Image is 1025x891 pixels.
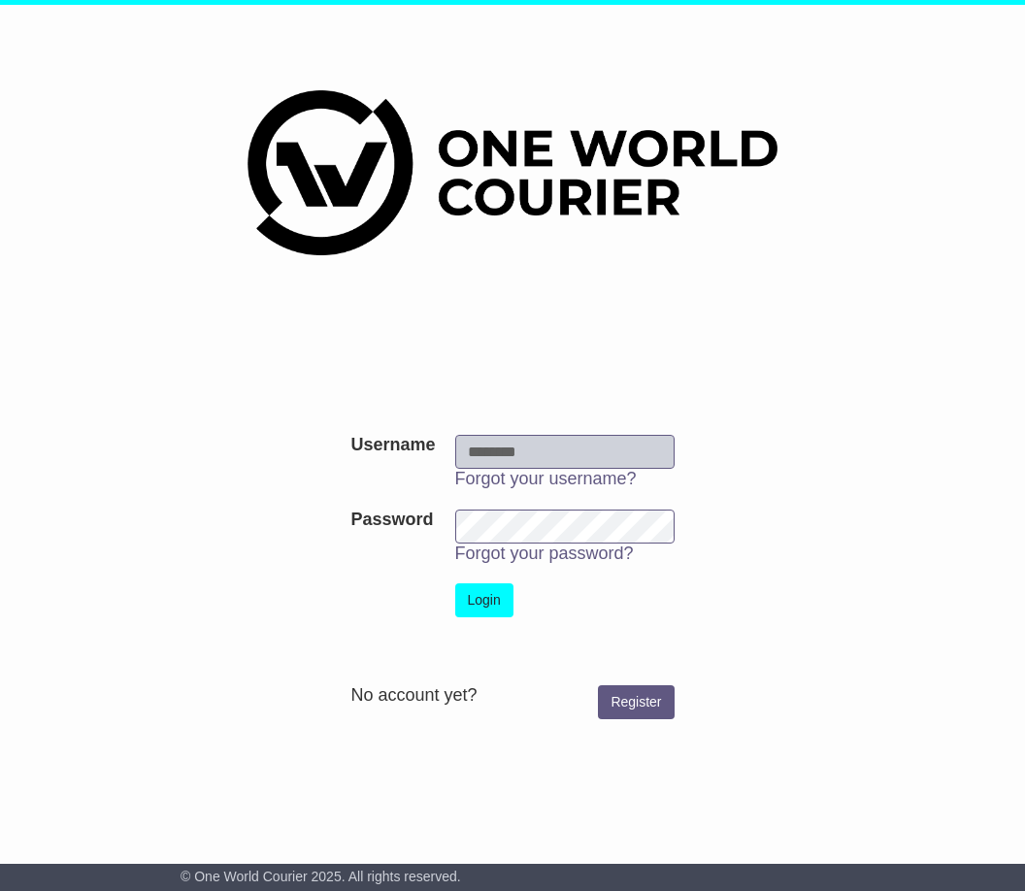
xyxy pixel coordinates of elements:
[598,685,674,719] a: Register
[350,510,433,531] label: Password
[248,90,777,255] img: One World
[350,685,674,707] div: No account yet?
[181,869,461,884] span: © One World Courier 2025. All rights reserved.
[455,544,634,563] a: Forgot your password?
[455,469,637,488] a: Forgot your username?
[350,435,435,456] label: Username
[455,583,513,617] button: Login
